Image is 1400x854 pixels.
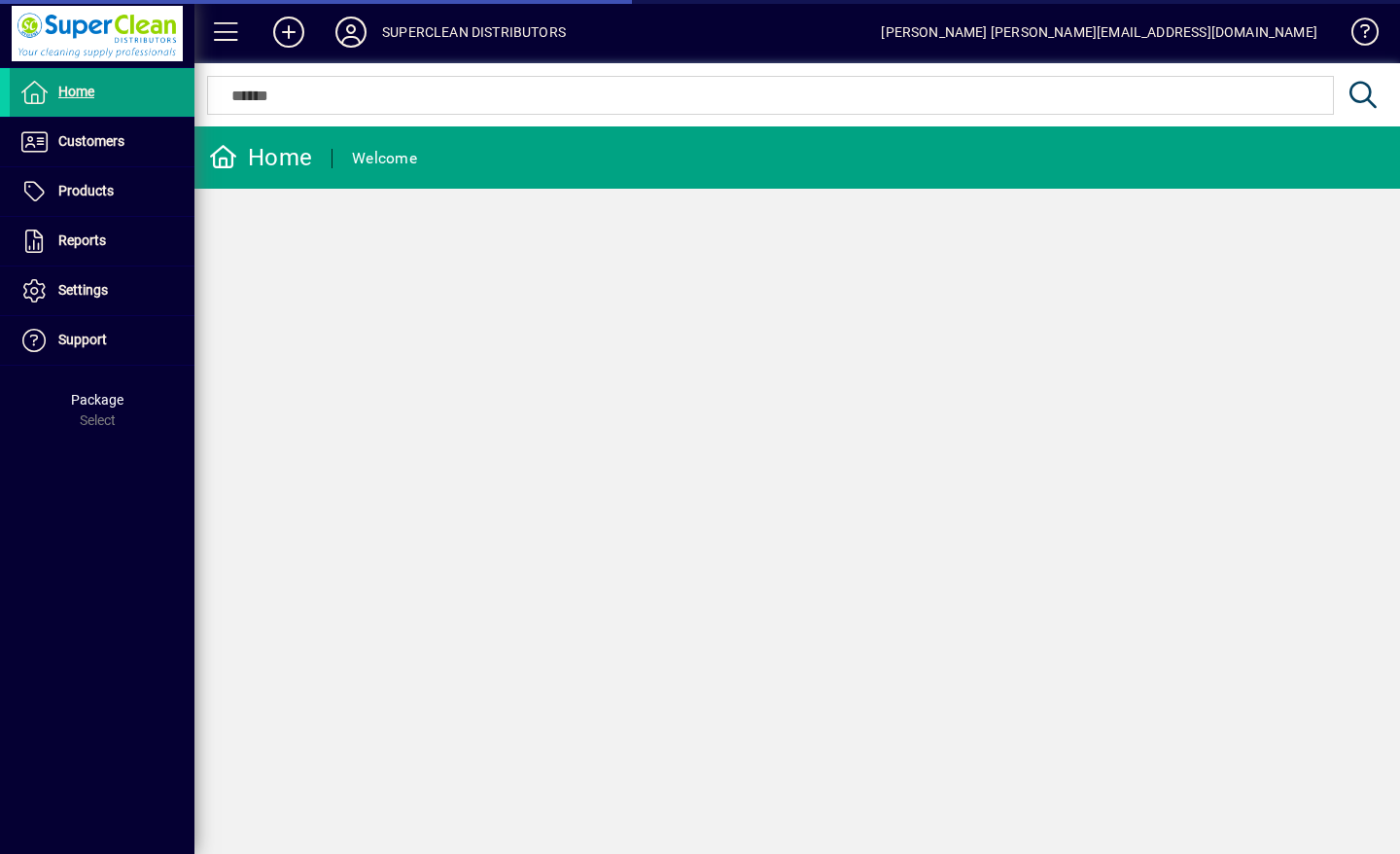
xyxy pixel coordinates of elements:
[209,142,312,173] div: Home
[258,15,320,50] button: Add
[382,17,566,48] div: SUPERCLEAN DISTRIBUTORS
[320,15,382,50] button: Profile
[352,143,417,174] div: Welcome
[58,282,108,298] span: Settings
[58,133,124,149] span: Customers
[1337,4,1376,67] a: Knowledge Base
[71,392,123,408] span: Package
[881,17,1317,48] div: [PERSON_NAME] [PERSON_NAME][EMAIL_ADDRESS][DOMAIN_NAME]
[10,267,194,315] a: Settings
[10,118,194,166] a: Customers
[58,183,114,198] span: Products
[58,84,94,99] span: Home
[58,332,107,347] span: Support
[10,167,194,216] a: Products
[10,217,194,266] a: Reports
[58,232,106,248] span: Reports
[10,316,194,365] a: Support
